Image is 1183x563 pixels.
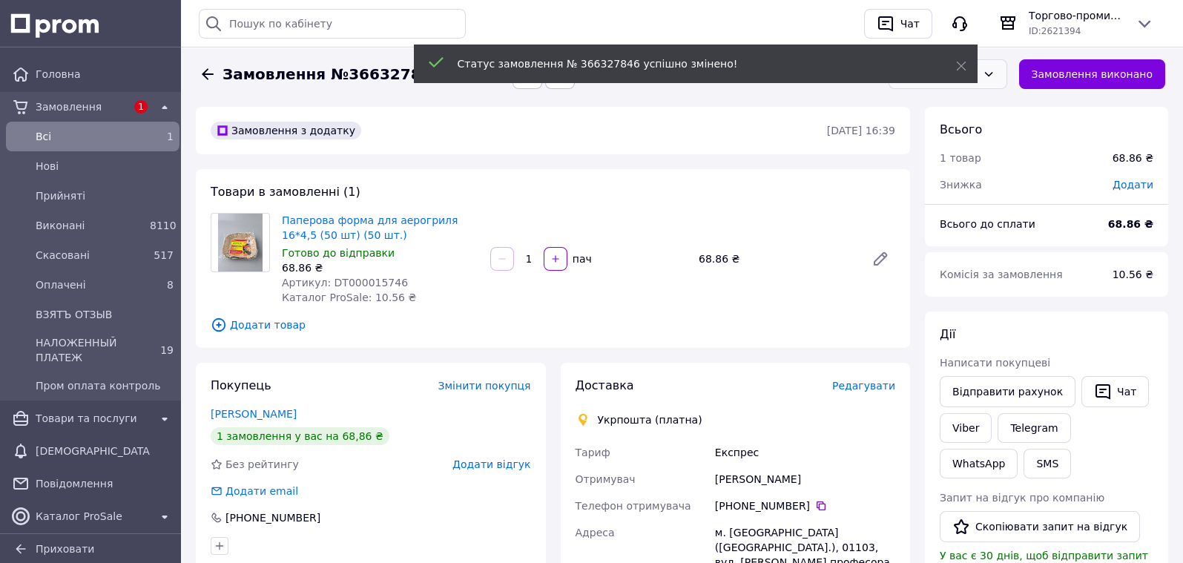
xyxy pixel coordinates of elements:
a: Паперова форма для аерогриля 16*4,5 (50 шт) (50 шт.) [282,214,458,241]
span: Всього до сплати [940,218,1035,230]
span: Змінити покупця [438,380,531,392]
span: НАЛОЖЕННЫЙ ПЛАТЕЖ [36,335,144,365]
span: Артикул: DT000015746 [282,277,408,289]
span: Написати покупцеві [940,357,1050,369]
span: Комісія за замовлення [940,269,1063,280]
span: Замовлення [36,99,126,114]
span: Всi [36,129,144,144]
span: [DEMOGRAPHIC_DATA] [36,444,150,458]
span: Каталог ProSale [36,509,150,524]
a: Viber [940,413,992,443]
span: ID: 2621394 [1029,26,1081,36]
time: [DATE] 16:39 [827,125,895,136]
div: Статус замовлення № 366327846 успішно змінено! [458,56,919,71]
div: пач [569,251,593,266]
span: Тариф [576,447,610,458]
div: Додати email [224,484,300,498]
span: 1 [167,131,174,142]
span: 8 [167,279,174,291]
span: Прийняті [36,188,174,203]
span: Покупець [211,378,271,392]
span: 19 [160,344,174,356]
button: SMS [1024,449,1071,478]
b: 68.86 ₴ [1108,218,1153,230]
span: Каталог ProSale: 10.56 ₴ [282,292,416,303]
span: Телефон отримувача [576,500,691,512]
button: Чат [864,9,932,39]
a: Telegram [998,413,1070,443]
input: Пошук по кабінету [199,9,466,39]
span: Пром оплата контроль [36,378,174,393]
button: Скопіювати запит на відгук [940,511,1140,542]
a: [PERSON_NAME] [211,408,297,420]
span: 10.56 ₴ [1113,269,1153,280]
span: 1 [134,100,148,113]
span: Оплачені [36,277,144,292]
div: 68.86 ₴ [693,248,860,269]
span: Запит на відгук про компанію [940,492,1104,504]
span: Додати [1113,179,1153,191]
div: Додати email [209,484,300,498]
div: 68.86 ₴ [282,260,478,275]
span: Головна [36,67,174,82]
span: Товари в замовленні (1) [211,185,360,199]
img: Паперова форма для аерогриля 16*4,5 (50 шт) (50 шт.) [218,214,262,271]
span: Отримувач [576,473,636,485]
span: Замовлення №366327846 [223,64,441,85]
span: 8110 [150,220,177,231]
button: Відправити рахунок [940,376,1075,407]
span: Доставка [576,378,634,392]
span: 517 [154,249,174,261]
span: Всього [940,122,982,136]
span: Нові [36,159,174,174]
span: Додати товар [211,317,895,333]
span: Додати відгук [452,458,530,470]
div: 1 замовлення у вас на 68,86 ₴ [211,427,389,445]
span: Редагувати [832,380,895,392]
button: Чат [1081,376,1149,407]
div: Замовлення з додатку [211,122,361,139]
a: WhatsApp [940,449,1018,478]
div: [PERSON_NAME] [712,466,898,493]
span: Дії [940,327,955,341]
span: Адреса [576,527,615,539]
span: ВЗЯТЪ ОТЗЫВ [36,307,174,322]
span: Товари та послуги [36,411,150,426]
span: Готово до відправки [282,247,395,259]
span: 1 товар [940,152,981,164]
span: Скасовані [36,248,144,263]
span: Виконані [36,218,144,233]
span: Без рейтингу [225,458,299,470]
button: Замовлення виконано [1019,59,1166,89]
div: [PHONE_NUMBER] [224,510,322,525]
div: 68.86 ₴ [1113,151,1153,165]
div: [PHONE_NUMBER] [715,498,895,513]
span: Повідомлення [36,476,174,491]
div: Експрес [712,439,898,466]
div: Чат [897,13,923,35]
div: Укрпошта (платна) [594,412,706,427]
a: Редагувати [866,244,895,274]
span: Приховати [36,543,94,555]
span: Торгово-промислова компанія: Зав Маг Пром [1029,8,1124,23]
span: Знижка [940,179,982,191]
